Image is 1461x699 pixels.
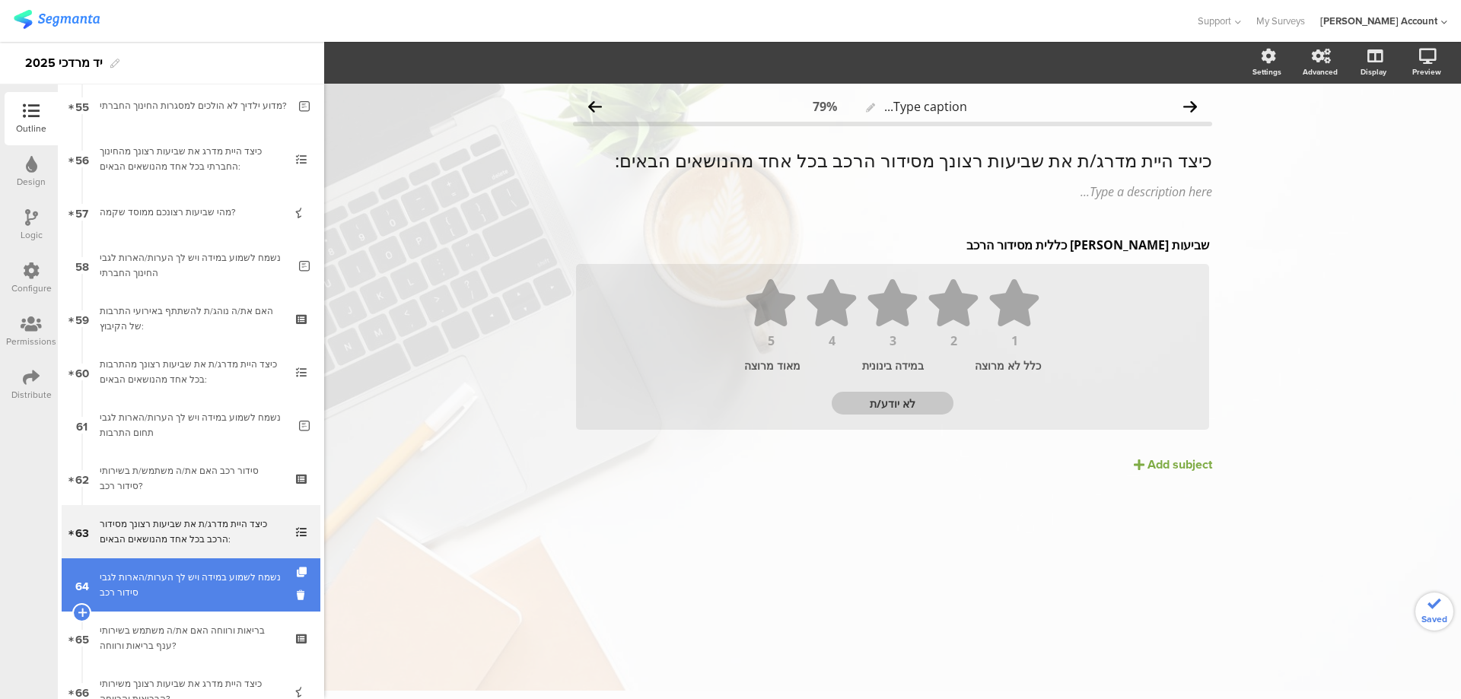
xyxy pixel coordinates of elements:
div: כיצד היית מדרג את שביעות רצונך מהחינוך החברתי בכל אחד מהנושאים הבאים: [100,144,282,174]
div: מהי שביעות רצונכם ממוסד שקמה? [100,205,282,220]
i: Duplicate [297,567,310,577]
div: 4 [805,335,858,347]
div: נשמח לשמוע במידה ויש לך הערות/הארות לגבי תחום התרבות [100,410,288,440]
a: 65 בריאות ורווחה האם את/ה משתמש בשירותי ענף בריאות ורווחה? [62,612,320,665]
div: Distribute [11,388,52,402]
div: Display [1361,66,1386,78]
div: Permissions [6,335,56,348]
div: כיצד היית מדרג/ת את שביעות רצונך מסידור הרכב בכל אחד מהנושאים הבאים: [100,516,282,547]
div: האם את/ה נוהג/ת להשתתף באירועי התרבות של הקיבוץ: [100,303,282,334]
span: 56 [75,151,89,167]
a: 63 כיצד היית מדרג/ת את שביעות רצונך מסידור הרכב בכל אחד מהנושאים הבאים: [62,505,320,558]
p: שביעות [PERSON_NAME] כללית מסידור הרכב [576,237,1209,253]
div: Preview [1412,66,1441,78]
div: יד מרדכי 2025 [25,51,103,75]
div: נשמח לשמוע במידה ויש לך הערות/הארות לגבי החינוך החברתי [100,250,288,281]
span: 57 [75,204,88,221]
a: 64 נשמח לשמוע במידה ויש לך הערות/הארות לגבי סידור רכב [62,558,320,612]
div: כלל לא מרוצה [952,358,1041,373]
div: בריאות ורווחה האם את/ה משתמש בשירותי ענף בריאות ורווחה? [100,623,282,653]
div: [PERSON_NAME] Account [1320,14,1437,28]
span: 63 [75,523,89,540]
div: Logic [21,228,43,242]
div: 79% [813,98,837,115]
span: 55 [75,97,89,114]
div: כיצד היית מדרג/ת את שביעות רצונך מהתרבות בכל אחד מהנושאים הבאים: [100,357,282,387]
span: 60 [75,364,89,380]
a: 60 כיצד היית מדרג/ת את שביעות רצונך מהתרבות בכל אחד מהנושאים הבאים: [62,345,320,399]
div: Outline [16,122,46,135]
div: Settings [1253,66,1281,78]
div: 3 [866,335,919,347]
img: segmanta logo [14,10,100,29]
span: 58 [75,257,89,274]
span: Saved [1421,612,1447,626]
div: Configure [11,281,52,295]
span: Type caption... [884,98,967,115]
span: 65 [75,630,89,647]
span: 64 [75,577,89,593]
div: 5 [744,335,797,347]
p: כיצד היית מדרג/ת את שביעות רצונך מסידור הרכב בכל אחד מהנושאים הבאים: [573,149,1212,172]
div: במידה בינונית [848,358,937,373]
span: 62 [75,470,89,487]
a: 57 מהי שביעות רצונכם ממוסד שקמה? [62,186,320,239]
div: 2 [927,335,980,347]
a: 55 מדוע ילדיך לא הולכים למסגרות החינוך החברתי? [62,79,320,132]
span: 61 [76,417,88,434]
div: נשמח לשמוע במידה ויש לך הערות/הארות לגבי סידור רכב [100,570,288,600]
a: 62 סידור רכב האם את/ה משתמש/ת בשירותי סידור רכב? [62,452,320,505]
span: 59 [75,310,89,327]
button: Add subject [1134,456,1212,473]
span: Support [1198,14,1231,28]
div: סידור רכב האם את/ה משתמש/ת בשירותי סידור רכב? [100,463,282,494]
div: Add subject [1147,456,1212,473]
div: Type a description here... [573,183,1212,200]
div: מדוע ילדיך לא הולכים למסגרות החינוך החברתי? [100,98,288,113]
div: Design [17,175,46,189]
div: מאוד מרוצה [744,358,833,373]
i: Delete [297,588,310,602]
div: 1 [988,335,1041,347]
a: 56 כיצד היית מדרג את שביעות רצונך מהחינוך החברתי בכל אחד מהנושאים הבאים: [62,132,320,186]
a: 59 האם את/ה נוהג/ת להשתתף באירועי התרבות של הקיבוץ: [62,292,320,345]
a: 58 נשמח לשמוע במידה ויש לך הערות/הארות לגבי החינוך החברתי [62,239,320,292]
a: 61 נשמח לשמוע במידה ויש לך הערות/הארות לגבי תחום התרבות [62,399,320,452]
div: Advanced [1303,66,1338,78]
